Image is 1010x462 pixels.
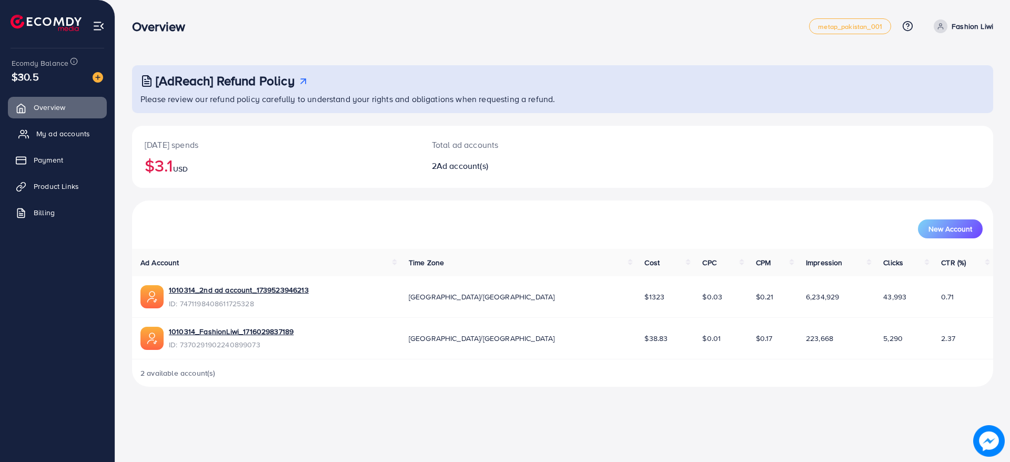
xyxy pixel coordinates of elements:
img: menu [93,20,105,32]
span: 223,668 [806,333,833,344]
span: metap_pakistan_001 [818,23,882,30]
p: Total ad accounts [432,138,622,151]
span: 2 available account(s) [140,368,216,378]
span: Clicks [883,257,903,268]
a: Payment [8,149,107,170]
span: CPM [756,257,771,268]
img: ic-ads-acc.e4c84228.svg [140,285,164,308]
span: Overview [34,102,65,113]
span: $0.01 [702,333,721,344]
span: Billing [34,207,55,218]
a: 1010314_2nd ad account_1739523946213 [169,285,309,295]
span: Time Zone [409,257,444,268]
span: USD [173,164,188,174]
span: 6,234,929 [806,292,839,302]
span: CTR (%) [941,257,966,268]
span: 5,290 [883,333,903,344]
a: My ad accounts [8,123,107,144]
p: [DATE] spends [145,138,407,151]
img: logo [11,15,82,31]
span: $0.03 [702,292,722,302]
img: ic-ads-acc.e4c84228.svg [140,327,164,350]
a: metap_pakistan_001 [809,18,891,34]
span: CPC [702,257,716,268]
img: image [973,425,1005,457]
p: Please review our refund policy carefully to understand your rights and obligations when requesti... [140,93,987,105]
a: Billing [8,202,107,223]
span: Payment [34,155,63,165]
a: Overview [8,97,107,118]
span: Ecomdy Balance [12,58,68,68]
span: 2.37 [941,333,955,344]
span: $30.5 [12,69,39,84]
a: 1010314_FashionLiwi_1716029837189 [169,326,294,337]
span: $0.17 [756,333,773,344]
h3: [AdReach] Refund Policy [156,73,295,88]
p: Fashion Liwi [952,20,993,33]
h2: $3.1 [145,155,407,175]
a: Fashion Liwi [930,19,993,33]
span: 43,993 [883,292,906,302]
span: $38.83 [644,333,668,344]
h3: Overview [132,19,194,34]
span: Cost [644,257,660,268]
span: [GEOGRAPHIC_DATA]/[GEOGRAPHIC_DATA] [409,333,555,344]
span: ID: 7471198408611725328 [169,298,309,309]
span: Ad account(s) [437,160,488,172]
button: New Account [918,219,983,238]
span: Impression [806,257,843,268]
a: Product Links [8,176,107,197]
span: $1323 [644,292,664,302]
img: image [93,72,103,83]
span: 0.71 [941,292,954,302]
span: My ad accounts [36,128,90,139]
span: Ad Account [140,257,179,268]
span: Product Links [34,181,79,192]
span: New Account [928,225,972,233]
h2: 2 [432,161,622,171]
span: $0.21 [756,292,774,302]
span: ID: 7370291902240899073 [169,339,294,350]
span: [GEOGRAPHIC_DATA]/[GEOGRAPHIC_DATA] [409,292,555,302]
